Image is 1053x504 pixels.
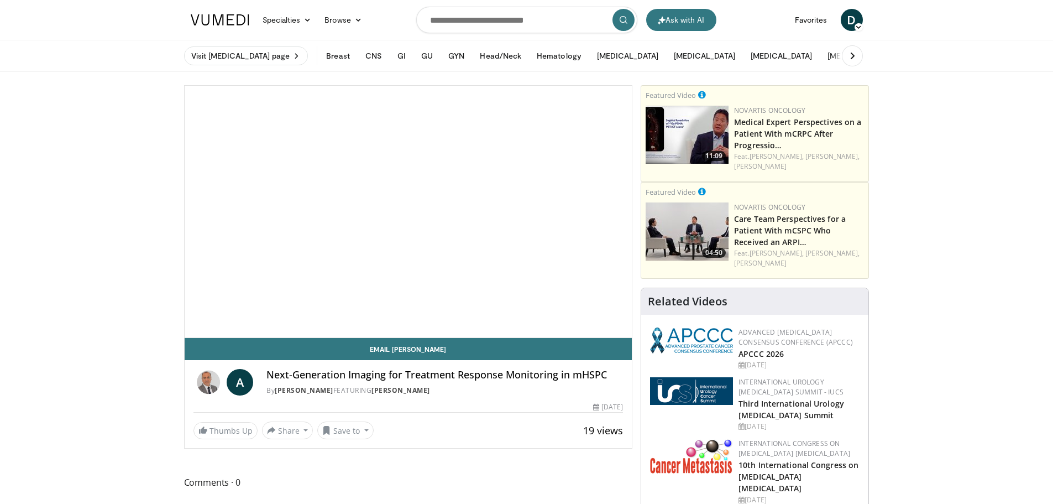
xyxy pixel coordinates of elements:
button: CNS [359,45,389,67]
img: 92ba7c40-df22-45a2-8e3f-1ca017a3d5ba.png.150x105_q85_autocrop_double_scale_upscale_version-0.2.png [650,328,733,354]
a: Novartis Oncology [734,106,805,115]
img: 6ff8bc22-9509-4454-a4f8-ac79dd3b8976.png.150x105_q85_autocrop_double_scale_upscale_version-0.2.png [650,439,733,474]
h4: Next-Generation Imaging for Treatment Response Monitoring in mHSPC [266,369,623,381]
small: Featured Video [646,90,696,100]
button: Breast [319,45,356,67]
a: Third International Urology [MEDICAL_DATA] Summit [738,398,844,420]
a: [PERSON_NAME], [805,248,860,258]
a: [PERSON_NAME] [371,386,430,395]
div: Feat. [734,152,864,172]
a: Medical Expert Perspectives on a Patient With mCRPC After Progressio… [734,117,861,150]
a: Care Team Perspectives for a Patient With mCSPC Who Received an ARPI… [734,214,846,247]
div: Feat. [734,248,864,268]
button: Save to [317,422,374,439]
a: 04:50 [646,202,729,261]
div: [DATE] [738,422,860,432]
button: [MEDICAL_DATA] [590,45,665,67]
button: GI [391,45,412,67]
a: 10th International Congress on [MEDICAL_DATA] [MEDICAL_DATA] [738,460,858,493]
a: [PERSON_NAME] [734,258,787,268]
a: Favorites [788,9,834,31]
span: 11:09 [702,151,726,161]
button: GYN [442,45,471,67]
a: D [841,9,863,31]
button: [MEDICAL_DATA] [821,45,895,67]
div: [DATE] [593,402,623,412]
div: [DATE] [738,360,860,370]
a: [PERSON_NAME], [750,248,804,258]
a: Browse [318,9,369,31]
button: Ask with AI [646,9,716,31]
small: Featured Video [646,187,696,197]
a: [PERSON_NAME] [275,386,333,395]
a: [PERSON_NAME] [734,162,787,171]
a: A [227,369,253,396]
button: Hematology [530,45,588,67]
div: By FEATURING [266,386,623,396]
input: Search topics, interventions [416,7,637,33]
button: [MEDICAL_DATA] [744,45,819,67]
a: Thumbs Up [193,422,258,439]
a: Novartis Oncology [734,202,805,212]
a: Email [PERSON_NAME] [185,338,632,360]
span: 04:50 [702,248,726,258]
img: cad44f18-58c5-46ed-9b0e-fe9214b03651.jpg.150x105_q85_crop-smart_upscale.jpg [646,202,729,261]
h4: Related Videos [648,295,727,308]
span: 19 views [583,424,623,437]
button: GU [415,45,439,67]
video-js: Video Player [185,86,632,338]
button: Share [262,422,313,439]
a: [PERSON_NAME], [805,152,860,161]
a: International Urology [MEDICAL_DATA] Summit - IUCS [738,377,844,397]
button: [MEDICAL_DATA] [667,45,742,67]
a: Visit [MEDICAL_DATA] page [184,46,308,65]
button: Head/Neck [473,45,528,67]
a: APCCC 2026 [738,349,784,359]
img: Anwar Padhani [193,369,223,396]
a: Advanced [MEDICAL_DATA] Consensus Conference (APCCC) [738,328,853,347]
img: 62fb9566-9173-4071-bcb6-e47c745411c0.png.150x105_q85_autocrop_double_scale_upscale_version-0.2.png [650,377,733,405]
a: 11:09 [646,106,729,164]
a: International Congress on [MEDICAL_DATA] [MEDICAL_DATA] [738,439,850,458]
a: Specialties [256,9,318,31]
a: [PERSON_NAME], [750,152,804,161]
span: Comments 0 [184,475,633,490]
img: 918109e9-db38-4028-9578-5f15f4cfacf3.jpg.150x105_q85_crop-smart_upscale.jpg [646,106,729,164]
img: VuMedi Logo [191,14,249,25]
